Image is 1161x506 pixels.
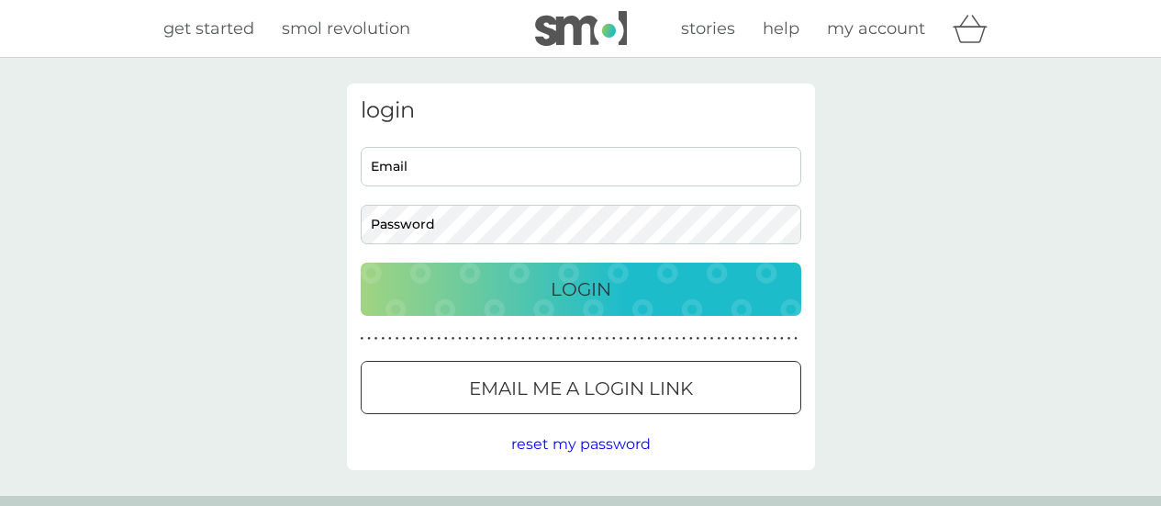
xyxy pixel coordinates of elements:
[668,334,672,343] p: ●
[542,334,546,343] p: ●
[402,334,406,343] p: ●
[374,334,378,343] p: ●
[282,18,410,39] span: smol revolution
[514,334,518,343] p: ●
[479,334,483,343] p: ●
[763,16,799,42] a: help
[605,334,608,343] p: ●
[529,334,532,343] p: ●
[763,18,799,39] span: help
[163,16,254,42] a: get started
[787,334,791,343] p: ●
[458,334,462,343] p: ●
[759,334,763,343] p: ●
[689,334,693,343] p: ●
[535,11,627,46] img: smol
[430,334,434,343] p: ●
[361,263,801,316] button: Login
[953,10,999,47] div: basket
[511,435,651,453] span: reset my password
[163,18,254,39] span: get started
[780,334,784,343] p: ●
[469,374,693,403] p: Email me a login link
[500,334,504,343] p: ●
[465,334,469,343] p: ●
[661,334,664,343] p: ●
[585,334,588,343] p: ●
[564,334,567,343] p: ●
[738,334,742,343] p: ●
[827,16,925,42] a: my account
[654,334,658,343] p: ●
[409,334,413,343] p: ●
[549,334,553,343] p: ●
[361,97,801,124] h3: login
[367,334,371,343] p: ●
[556,334,560,343] p: ●
[745,334,749,343] p: ●
[697,334,700,343] p: ●
[511,433,651,456] button: reset my password
[710,334,714,343] p: ●
[381,334,385,343] p: ●
[753,334,756,343] p: ●
[794,334,798,343] p: ●
[577,334,581,343] p: ●
[437,334,441,343] p: ●
[452,334,455,343] p: ●
[675,334,679,343] p: ●
[681,18,735,39] span: stories
[361,361,801,414] button: Email me a login link
[396,334,399,343] p: ●
[591,334,595,343] p: ●
[641,334,644,343] p: ●
[486,334,490,343] p: ●
[827,18,925,39] span: my account
[626,334,630,343] p: ●
[731,334,735,343] p: ●
[724,334,728,343] p: ●
[423,334,427,343] p: ●
[773,334,776,343] p: ●
[521,334,525,343] p: ●
[361,334,364,343] p: ●
[388,334,392,343] p: ●
[717,334,720,343] p: ●
[612,334,616,343] p: ●
[570,334,574,343] p: ●
[551,275,611,304] p: Login
[535,334,539,343] p: ●
[681,16,735,42] a: stories
[633,334,637,343] p: ●
[282,16,410,42] a: smol revolution
[493,334,497,343] p: ●
[703,334,707,343] p: ●
[598,334,602,343] p: ●
[508,334,511,343] p: ●
[444,334,448,343] p: ●
[417,334,420,343] p: ●
[473,334,476,343] p: ●
[647,334,651,343] p: ●
[620,334,623,343] p: ●
[682,334,686,343] p: ●
[766,334,770,343] p: ●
